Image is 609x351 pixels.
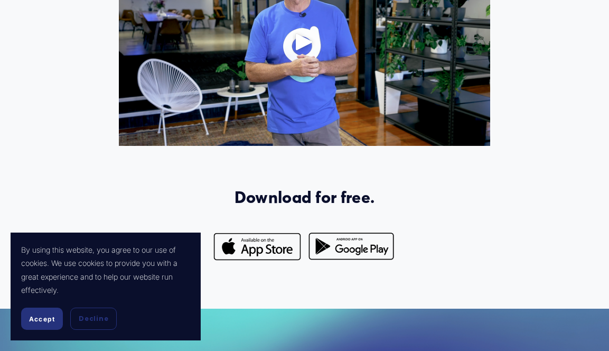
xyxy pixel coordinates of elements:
span: Accept [29,315,55,323]
p: By using this website, you agree to our use of cookies. We use cookies to provide you with a grea... [21,243,190,298]
section: Cookie banner [11,233,201,341]
div: Play [292,29,317,54]
h3: Download for free. [119,187,491,207]
span: Decline [79,314,108,324]
button: Accept [21,308,63,330]
button: Decline [70,308,117,330]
